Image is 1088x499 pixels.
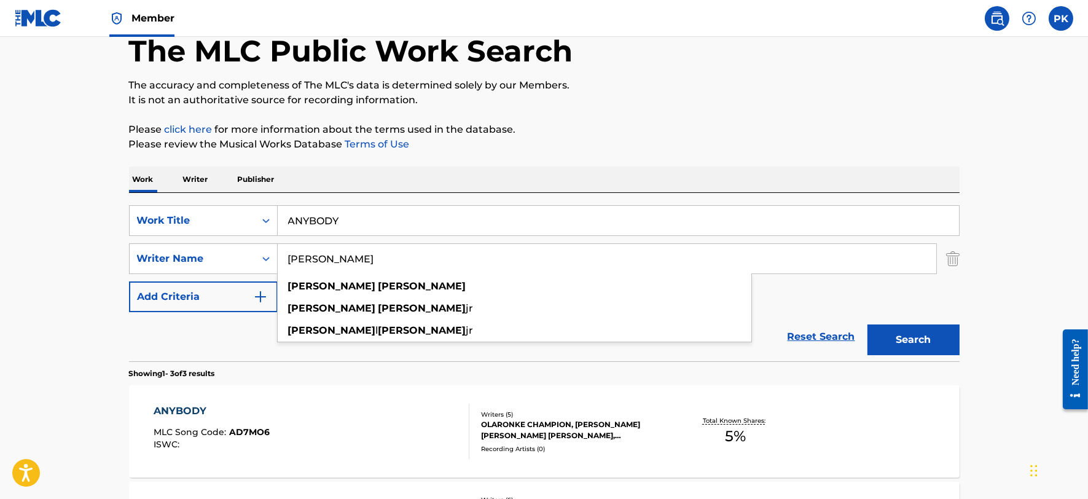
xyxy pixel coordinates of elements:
a: Reset Search [781,323,861,350]
span: ISWC : [154,439,182,450]
img: Delete Criterion [946,243,960,274]
a: Public Search [985,6,1009,31]
div: Help [1017,6,1041,31]
img: MLC Logo [15,9,62,27]
p: Please for more information about the terms used in the database. [129,122,960,137]
span: Member [131,11,174,25]
p: Publisher [234,167,278,192]
a: click here [165,124,213,135]
a: ANYBODYMLC Song Code:AD7MO6ISWC:Writers (5)OLARONKE CHAMPION, [PERSON_NAME] [PERSON_NAME] [PERSON... [129,385,960,477]
span: jr [466,302,474,314]
p: Writer [179,167,212,192]
p: The accuracy and completeness of The MLC's data is determined solely by our Members. [129,78,960,93]
strong: [PERSON_NAME] [378,324,466,336]
strong: [PERSON_NAME] [378,280,466,292]
div: Writers ( 5 ) [481,410,667,419]
div: Recording Artists ( 0 ) [481,444,667,454]
strong: [PERSON_NAME] [288,280,376,292]
div: Drag [1030,452,1038,489]
button: Search [867,324,960,355]
iframe: Chat Widget [1027,440,1088,499]
iframe: Resource Center [1054,320,1088,418]
strong: [PERSON_NAME] [378,302,466,314]
p: Total Known Shares: [703,416,769,425]
strong: [PERSON_NAME] [288,324,376,336]
a: Terms of Use [343,138,410,150]
p: Showing 1 - 3 of 3 results [129,368,215,379]
span: l [376,324,378,336]
span: MLC Song Code : [154,426,229,438]
img: help [1022,11,1036,26]
h1: The MLC Public Work Search [129,33,573,69]
form: Search Form [129,205,960,361]
p: Please review the Musical Works Database [129,137,960,152]
div: OLARONKE CHAMPION, [PERSON_NAME] [PERSON_NAME] [PERSON_NAME], [PERSON_NAME], [PERSON_NAME] [481,419,667,441]
span: AD7MO6 [229,426,270,438]
img: 9d2ae6d4665cec9f34b9.svg [253,289,268,304]
span: jr [466,324,474,336]
div: User Menu [1049,6,1073,31]
p: It is not an authoritative source for recording information. [129,93,960,108]
p: Work [129,167,157,192]
img: search [990,11,1004,26]
div: Work Title [137,213,248,228]
div: ANYBODY [154,404,270,418]
img: Top Rightsholder [109,11,124,26]
div: Writer Name [137,251,248,266]
strong: [PERSON_NAME] [288,302,376,314]
button: Add Criteria [129,281,278,312]
span: 5 % [725,425,746,447]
